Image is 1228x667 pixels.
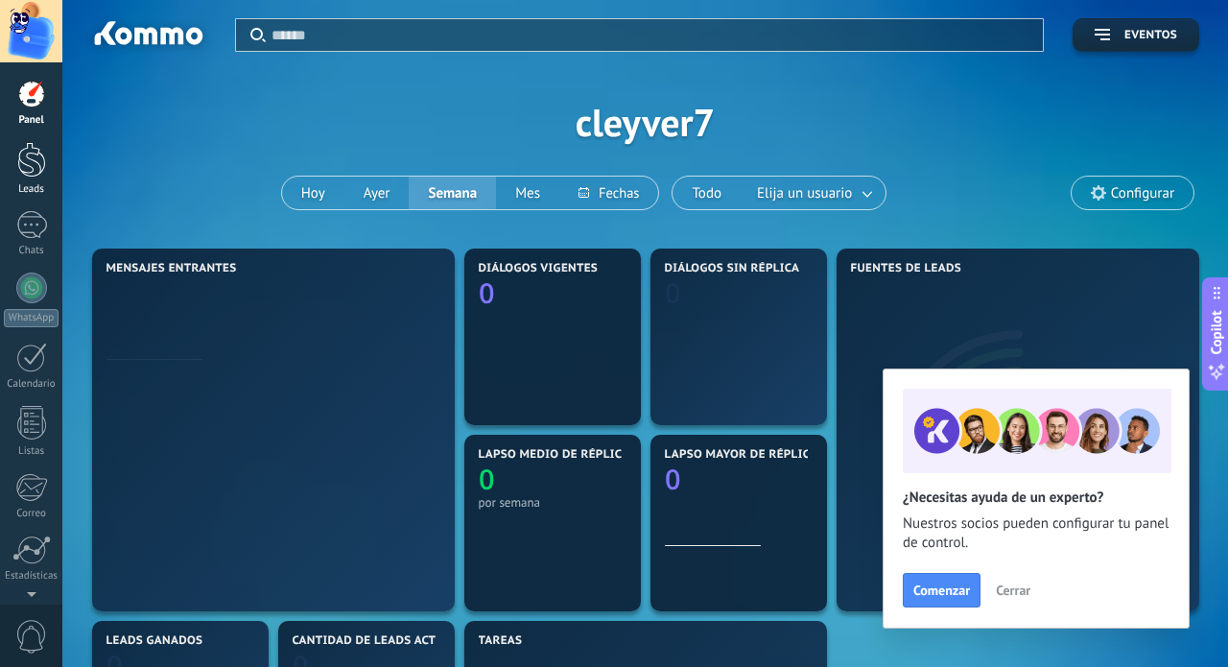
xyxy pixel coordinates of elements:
button: Cerrar [987,576,1039,605]
text: 0 [665,274,681,312]
h2: ¿Necesitas ayuda de un experto? [903,488,1169,507]
button: Ayer [344,177,410,209]
span: Diálogos vigentes [479,262,599,275]
text: 0 [665,461,681,498]
button: Comenzar [903,573,980,607]
span: Comenzar [913,584,970,597]
button: Fechas [559,177,658,209]
button: Elija un usuario [741,177,886,209]
button: Eventos [1073,18,1199,52]
button: Todo [673,177,741,209]
span: Configurar [1111,185,1174,202]
div: Panel [4,114,59,127]
span: Eventos [1124,29,1177,42]
div: Calendario [4,378,59,391]
button: Semana [409,177,496,209]
span: Tareas [479,634,523,648]
div: Chats [4,245,59,257]
span: Lapso mayor de réplica [665,448,817,462]
span: Cerrar [996,584,1030,597]
text: 0 [479,274,495,312]
div: Correo [4,508,59,520]
button: Mes [496,177,559,209]
span: Elija un usuario [753,180,856,206]
text: 0 [479,461,495,498]
span: Mensajes entrantes [106,262,237,275]
span: Leads ganados [106,634,203,648]
span: Nuestros socios pueden configurar tu panel de control. [903,514,1169,553]
span: Lapso medio de réplica [479,448,630,462]
div: por semana [479,495,626,510]
button: Hoy [282,177,344,209]
div: Leads [4,183,59,196]
div: WhatsApp [4,309,59,327]
span: Copilot [1207,310,1226,354]
span: Diálogos sin réplica [665,262,800,275]
div: Listas [4,445,59,458]
div: Estadísticas [4,570,59,583]
span: Fuentes de leads [851,262,962,275]
span: Cantidad de leads activos [293,634,464,648]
